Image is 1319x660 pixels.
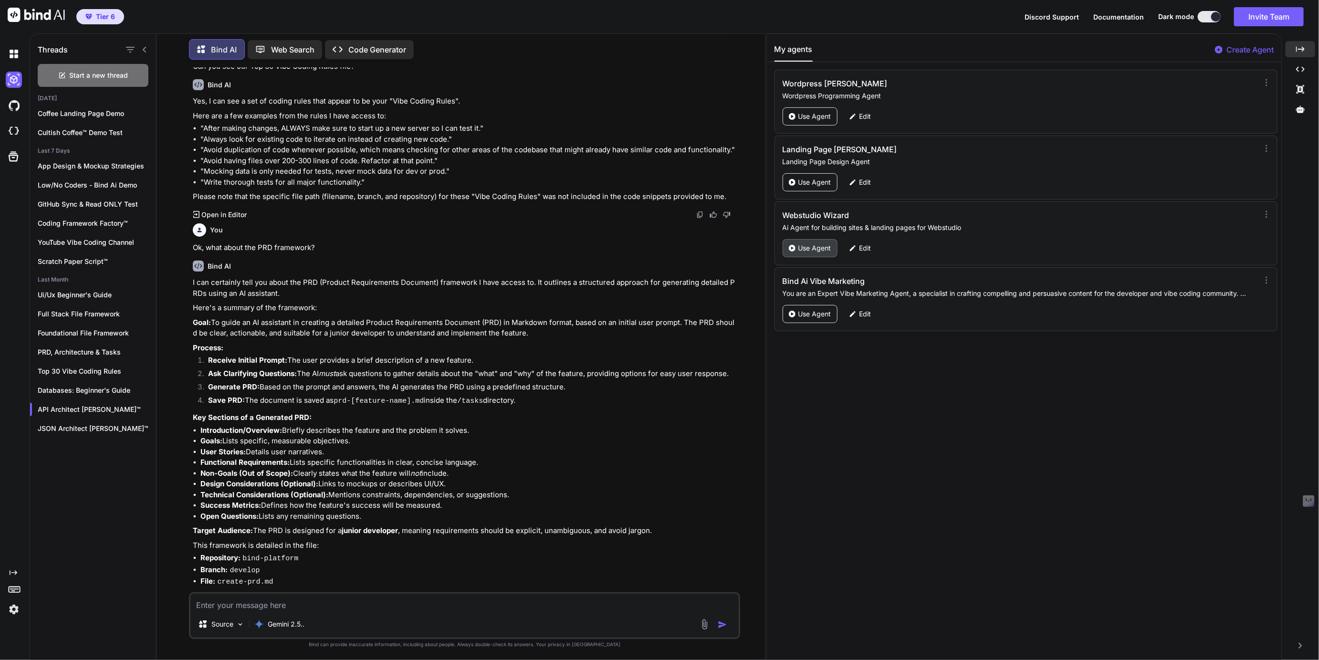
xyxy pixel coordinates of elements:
[783,91,1247,101] p: Wordpress Programming Agent
[76,9,124,24] button: premiumTier 6
[242,555,298,563] code: bind-platform
[38,180,156,190] p: Low/No Coders - Bind Ai Demo
[783,223,1247,232] p: Ai Agent for building sites & landing pages for Webstudio
[200,123,738,134] li: "After making changes, ALWAYS make sure to start up a new server so I can test it."
[271,44,314,55] p: Web Search
[193,277,738,299] p: I can certainly tell you about the PRD (Product Requirements Document) framework I have access to...
[200,436,738,447] li: Lists specific, measurable objectives.
[38,199,156,209] p: GitHub Sync & Read ONLY Test
[38,219,156,228] p: Coding Framework Factory™
[859,112,871,121] p: Edit
[38,424,156,433] p: JSON Architect [PERSON_NAME]™
[236,620,244,629] img: Pick Models
[410,469,421,478] em: not
[200,512,259,521] strong: Open Questions:
[1158,12,1194,21] span: Dark mode
[200,355,738,368] li: The user provides a brief description of a new feature.
[6,601,22,618] img: settings
[230,566,260,575] code: develop
[30,94,156,102] h2: [DATE]
[85,14,92,20] img: premium
[6,46,22,62] img: darkChat
[859,309,871,319] p: Edit
[208,356,287,365] strong: Receive Initial Prompt:
[38,257,156,266] p: Scratch Paper Script™
[783,289,1247,298] p: You are an Expert Vibe Marketing Agent, a specialist in crafting compelling and persuasive conten...
[38,161,156,171] p: App Design & Mockup Strategies
[38,290,156,300] p: Ui/Ux Beginner's Guide
[1093,12,1144,22] button: Documentation
[200,501,261,510] strong: Success Metrics:
[211,44,237,55] p: Bind AI
[200,426,282,435] strong: Introduction/Overview:
[783,144,1108,155] h3: Landing Page [PERSON_NAME]
[200,447,246,456] strong: User Stories:
[208,382,260,391] strong: Generate PRD:
[268,619,304,629] p: Gemini 2.5..
[775,43,813,62] button: My agents
[200,565,228,574] strong: Branch:
[254,619,264,629] img: Gemini 2.5 flash
[96,12,115,21] span: Tier 6
[193,111,738,122] p: Here are a few examples from the rules I have access to:
[208,396,245,405] strong: Save PRD:
[718,620,727,629] img: icon
[710,211,717,219] img: like
[38,347,156,357] p: PRD, Architecture & Tasks
[200,166,738,177] li: "Mocking data is only needed for tests, never mock data for dev or prod."
[193,191,738,202] p: Please note that the specific file path (filename, branch, and repository) for these "Vibe Coding...
[200,395,738,409] li: The document is saved as inside the directory.
[193,318,211,327] strong: Goal:
[200,468,738,479] li: Clearly states what the feature will include.
[798,309,831,319] p: Use Agent
[217,578,273,586] code: create-prd.md
[723,211,731,219] img: dislike
[200,469,293,478] strong: Non-Goals (Out of Scope):
[200,553,241,562] strong: Repository:
[783,275,1108,287] h3: Bind Ai Vibe Marketing
[798,112,831,121] p: Use Agent
[783,157,1247,167] p: Landing Page Design Agent
[783,78,1108,89] h3: Wordpress [PERSON_NAME]
[319,369,335,378] em: must
[200,576,215,586] strong: File:
[38,328,156,338] p: Foundational File Framework
[38,405,156,414] p: API Architect [PERSON_NAME]™
[193,343,223,352] strong: Process:
[1025,12,1079,22] button: Discord Support
[38,238,156,247] p: YouTube Vibe Coding Channel
[193,413,312,422] strong: Key Sections of a Generated PRD:
[38,386,156,395] p: Databases: Beginner's Guide
[30,276,156,283] h2: Last Month
[201,210,247,220] p: Open in Editor
[200,145,738,156] li: "Avoid duplication of code whenever possible, which means checking for other areas of the codebas...
[193,526,253,535] strong: Target Audience:
[200,425,738,436] li: Briefly describes the feature and the problem it solves.
[193,525,738,536] p: The PRD is designed for a , meaning requirements should be explicit, unambiguous, and avoid jargon.
[38,309,156,319] p: Full Stack File Framework
[30,147,156,155] h2: Last 7 Days
[200,447,738,458] li: Details user narratives.
[193,242,738,253] p: Ok, what about the PRD framework?
[200,457,738,468] li: Lists specific functionalities in clear, concise language.
[200,382,738,395] li: Based on the prompt and answers, the AI generates the PRD using a predefined structure.
[193,303,738,314] p: Here's a summary of the framework:
[200,177,738,188] li: "Write thorough tests for all major functionality."
[200,134,738,145] li: "Always look for existing code to iterate on instead of creating new code."
[211,619,233,629] p: Source
[798,178,831,187] p: Use Agent
[200,368,738,382] li: The AI ask questions to gather details about the "what" and "why" of the feature, providing optio...
[200,156,738,167] li: "Avoid having files over 200-300 lines of code. Refactor at that point."
[200,479,738,490] li: Links to mockups or describes UI/UX.
[6,72,22,88] img: darkAi-studio
[200,490,738,501] li: Mentions constraints, dependencies, or suggestions.
[208,262,231,271] h6: Bind AI
[70,71,128,80] span: Start a new thread
[38,109,156,118] p: Coffee Landing Page Demo
[38,128,156,137] p: Cultish Coffee™ Demo Test
[200,500,738,511] li: Defines how the feature's success will be measured.
[200,479,318,488] strong: Design Considerations (Optional):
[1093,13,1144,21] span: Documentation
[193,540,738,551] p: This framework is detailed in the file:
[200,490,328,499] strong: Technical Considerations (Optional):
